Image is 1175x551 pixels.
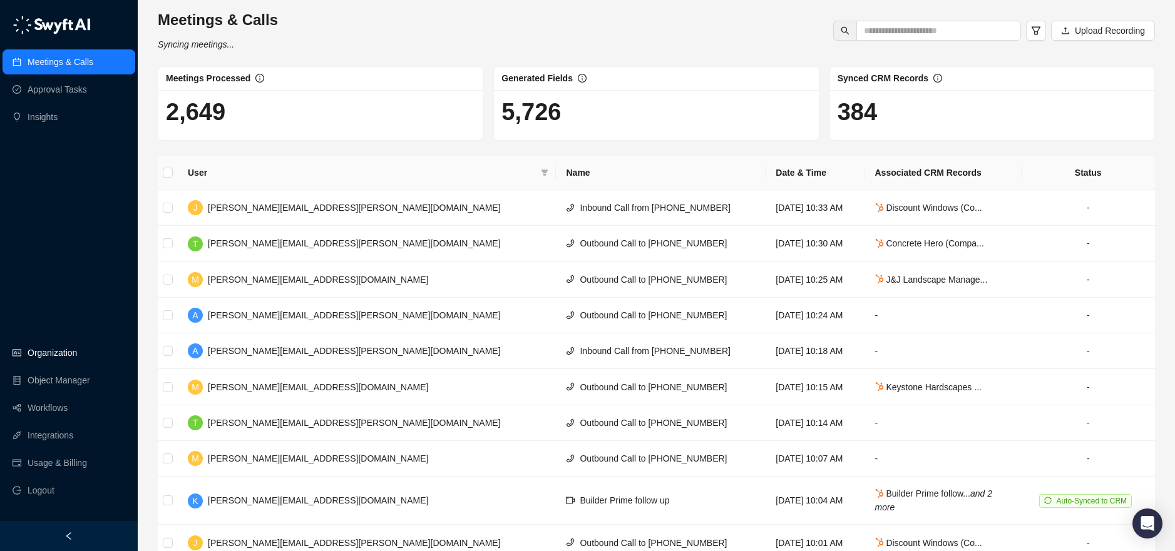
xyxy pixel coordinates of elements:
span: A [192,308,198,322]
span: phone [566,538,575,547]
span: Builder Prime follow up [580,495,669,505]
span: search [841,26,849,35]
span: Discount Windows (Co... [875,203,982,213]
span: [PERSON_NAME][EMAIL_ADDRESS][PERSON_NAME][DOMAIN_NAME] [208,346,501,356]
td: [DATE] 10:07 AM [766,441,865,477]
a: Meetings & Calls [28,49,93,74]
a: Organization [28,340,77,365]
span: Logout [28,478,54,503]
span: video-camera [566,496,575,505]
td: - [1022,226,1156,261]
span: Generated Fields [501,73,573,83]
span: Inbound Call from [PHONE_NUMBER] [580,346,730,356]
th: Name [556,156,766,190]
td: - [865,405,1022,441]
span: [PERSON_NAME][EMAIL_ADDRESS][PERSON_NAME][DOMAIN_NAME] [208,310,501,320]
td: [DATE] 10:24 AM [766,298,865,333]
span: phone [566,382,575,391]
span: User [188,166,536,179]
button: Upload Recording [1051,21,1155,41]
span: [PERSON_NAME][EMAIL_ADDRESS][PERSON_NAME][DOMAIN_NAME] [208,238,501,248]
td: - [1022,333,1156,369]
h1: 384 [838,98,1147,126]
td: - [1022,298,1156,333]
span: info-circle [255,74,264,83]
span: Outbound Call to [PHONE_NUMBER] [580,275,727,285]
a: Workflows [28,395,68,420]
span: Synced CRM Records [838,73,928,83]
td: - [1022,405,1156,441]
span: phone [566,454,575,463]
span: Auto-Synced to CRM [1056,497,1127,505]
span: J [193,201,198,215]
span: [PERSON_NAME][EMAIL_ADDRESS][DOMAIN_NAME] [208,453,428,463]
td: [DATE] 10:33 AM [766,190,865,226]
th: Associated CRM Records [865,156,1022,190]
span: A [192,344,198,358]
span: Outbound Call to [PHONE_NUMBER] [580,538,727,548]
div: Open Intercom Messenger [1132,508,1162,538]
th: Status [1022,156,1156,190]
span: Outbound Call to [PHONE_NUMBER] [580,382,727,392]
span: upload [1061,26,1070,35]
td: [DATE] 10:30 AM [766,226,865,261]
span: J [193,536,198,550]
span: filter [1031,26,1041,36]
span: left [64,532,73,540]
span: T [193,416,198,430]
span: Outbound Call to [PHONE_NUMBER] [580,310,727,320]
td: - [865,298,1022,333]
span: phone [566,239,575,248]
span: Inbound Call from [PHONE_NUMBER] [580,203,730,213]
h3: Meetings & Calls [158,10,278,30]
span: Builder Prime follow... [875,488,993,512]
td: - [1022,190,1156,226]
a: Usage & Billing [28,450,87,475]
td: - [865,441,1022,477]
span: [PERSON_NAME][EMAIL_ADDRESS][DOMAIN_NAME] [208,495,428,505]
span: K [192,494,198,508]
span: Outbound Call to [PHONE_NUMBER] [580,238,727,248]
span: J&J Landscape Manage... [875,275,988,285]
td: - [1022,441,1156,477]
td: [DATE] 10:25 AM [766,262,865,298]
span: info-circle [933,74,942,83]
span: Discount Windows (Co... [875,538,982,548]
span: Meetings Processed [166,73,250,83]
span: M [192,380,199,394]
td: [DATE] 10:04 AM [766,477,865,525]
span: Outbound Call to [PHONE_NUMBER] [580,453,727,463]
span: filter [541,169,548,176]
span: phone [566,346,575,355]
span: Outbound Call to [PHONE_NUMBER] [580,418,727,428]
td: - [1022,369,1156,405]
td: [DATE] 10:15 AM [766,369,865,405]
span: Concrete Hero (Compa... [875,238,984,248]
span: phone [566,311,575,320]
span: [PERSON_NAME][EMAIL_ADDRESS][PERSON_NAME][DOMAIN_NAME] [208,538,501,548]
h1: 5,726 [501,98,811,126]
th: Date & Time [766,156,865,190]
td: [DATE] 10:18 AM [766,333,865,369]
span: M [192,273,199,286]
span: Keystone Hardscapes ... [875,382,982,392]
span: [PERSON_NAME][EMAIL_ADDRESS][DOMAIN_NAME] [208,275,428,285]
span: [PERSON_NAME][EMAIL_ADDRESS][PERSON_NAME][DOMAIN_NAME] [208,418,501,428]
img: logo-05li4sbe.png [13,16,91,34]
span: [PERSON_NAME][EMAIL_ADDRESS][DOMAIN_NAME] [208,382,428,392]
span: M [192,452,199,465]
span: phone [566,275,575,283]
span: info-circle [578,74,587,83]
span: [PERSON_NAME][EMAIL_ADDRESS][PERSON_NAME][DOMAIN_NAME] [208,203,501,213]
i: Syncing meetings... [158,39,234,49]
a: Insights [28,104,58,129]
span: logout [13,486,21,495]
span: sync [1044,497,1052,504]
a: Object Manager [28,368,90,393]
span: Upload Recording [1075,24,1145,38]
td: - [865,333,1022,369]
span: phone [566,418,575,427]
span: T [193,237,198,251]
h1: 2,649 [166,98,475,126]
td: [DATE] 10:14 AM [766,405,865,441]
